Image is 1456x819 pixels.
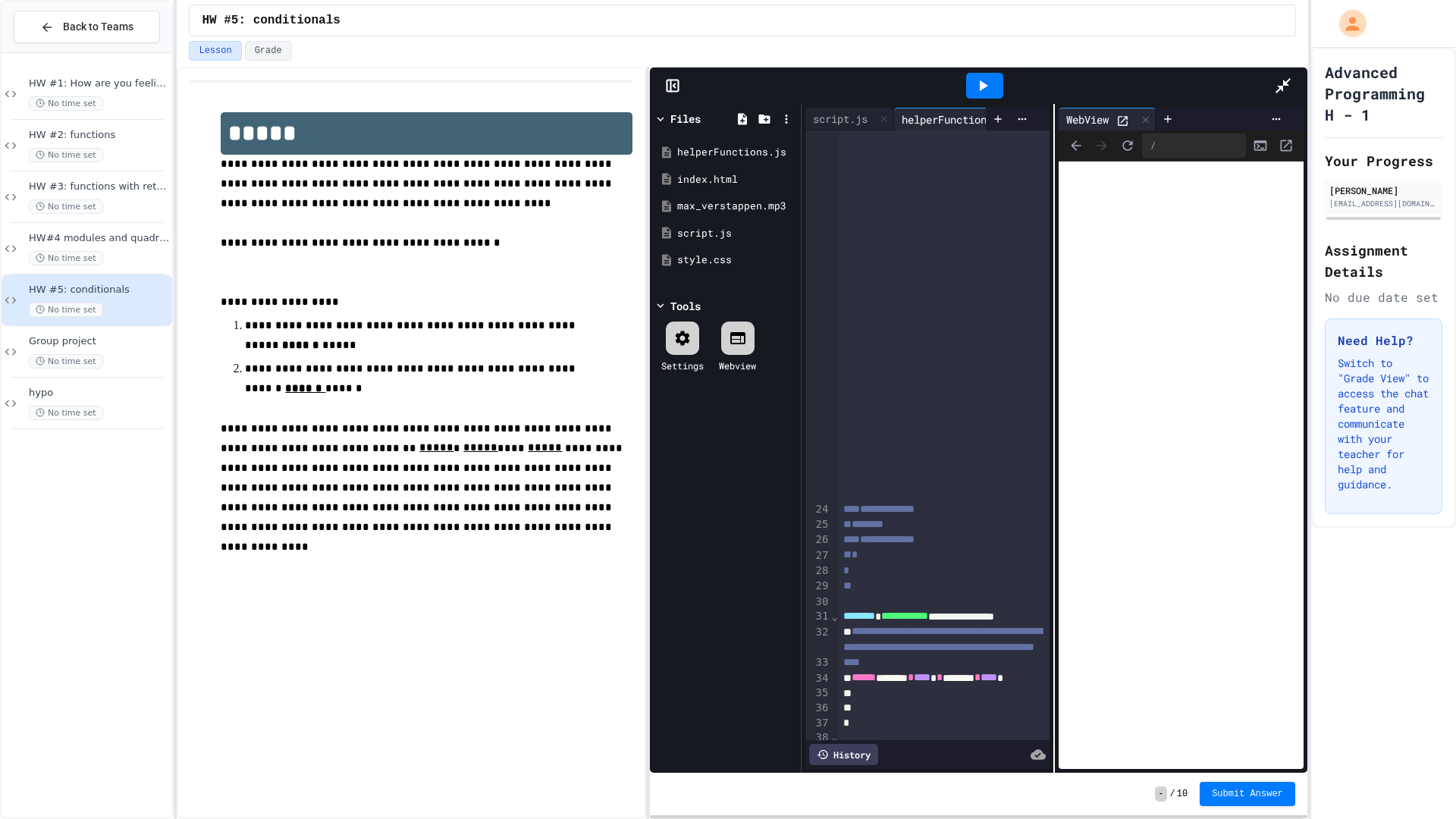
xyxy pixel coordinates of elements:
[1338,331,1429,350] h3: Need Help?
[805,517,830,532] div: 25
[1200,782,1295,806] button: Submit Answer
[1338,356,1429,492] p: Switch to "Grade View" to access the chat feature and communicate with your teacher for help and ...
[805,595,830,610] div: 30
[1116,134,1139,157] button: Refresh
[1155,786,1166,802] span: -
[805,548,830,563] div: 27
[1170,788,1175,800] span: /
[29,354,103,369] span: No time set
[1059,162,1303,770] iframe: To enrich screen reader interactions, please activate Accessibility in Grammarly extension settings
[29,180,169,193] span: HW #3: functions with return
[1142,133,1245,158] div: /
[1212,788,1283,800] span: Submit Answer
[245,41,292,61] button: Grade
[805,609,830,624] div: 31
[677,172,795,187] div: index.html
[1090,134,1113,157] span: Forward
[1275,134,1298,157] button: Open in new tab
[1059,108,1156,130] div: WebView
[29,406,103,420] span: No time set
[1249,134,1272,157] button: Console
[202,11,340,30] span: HW #5: conditionals
[1325,240,1442,282] h2: Assignment Details
[677,199,795,214] div: max_verstappen.mp3
[29,77,169,90] span: HW #1: How are you feeling?
[1392,758,1441,804] iframe: chat widget
[1329,184,1438,197] div: [PERSON_NAME]
[805,579,830,594] div: 29
[1325,150,1442,171] h2: Your Progress
[29,303,103,317] span: No time set
[805,730,830,745] div: 38
[29,284,169,297] span: HW #5: conditionals
[805,563,830,579] div: 28
[29,148,103,162] span: No time set
[670,298,701,314] div: Tools
[1059,111,1116,127] div: WebView
[1177,788,1188,800] span: 10
[1325,61,1442,125] h1: Advanced Programming H - 1
[29,199,103,214] span: No time set
[29,251,103,265] span: No time set
[661,359,704,372] div: Settings
[677,145,795,160] div: helperFunctions.js
[805,625,830,656] div: 32
[1325,288,1442,306] div: No due date set
[29,232,169,245] span: HW#4 modules and quadratic equation
[29,387,169,400] span: hypo
[894,111,1018,127] div: helperFunctions.js
[809,744,878,765] div: History
[719,359,756,372] div: Webview
[805,108,894,130] div: script.js
[29,96,103,111] span: No time set
[805,502,830,517] div: 24
[830,610,838,623] span: Fold line
[805,716,830,731] div: 37
[805,686,830,701] div: 35
[670,111,701,127] div: Files
[1329,198,1438,209] div: [EMAIL_ADDRESS][DOMAIN_NAME]
[805,655,830,670] div: 33
[189,41,241,61] button: Lesson
[805,701,830,716] div: 36
[830,731,838,743] span: Fold line
[805,671,830,686] div: 34
[805,532,830,548] div: 26
[1330,692,1441,757] iframe: chat widget
[63,19,133,35] span: Back to Teams
[894,108,1037,130] div: helperFunctions.js
[1065,134,1087,157] span: Back
[29,335,169,348] span: Group project
[677,253,795,268] div: style.css
[29,129,169,142] span: HW #2: functions
[14,11,160,43] button: Back to Teams
[805,111,875,127] div: script.js
[1323,6,1370,41] div: My Account
[677,226,795,241] div: script.js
